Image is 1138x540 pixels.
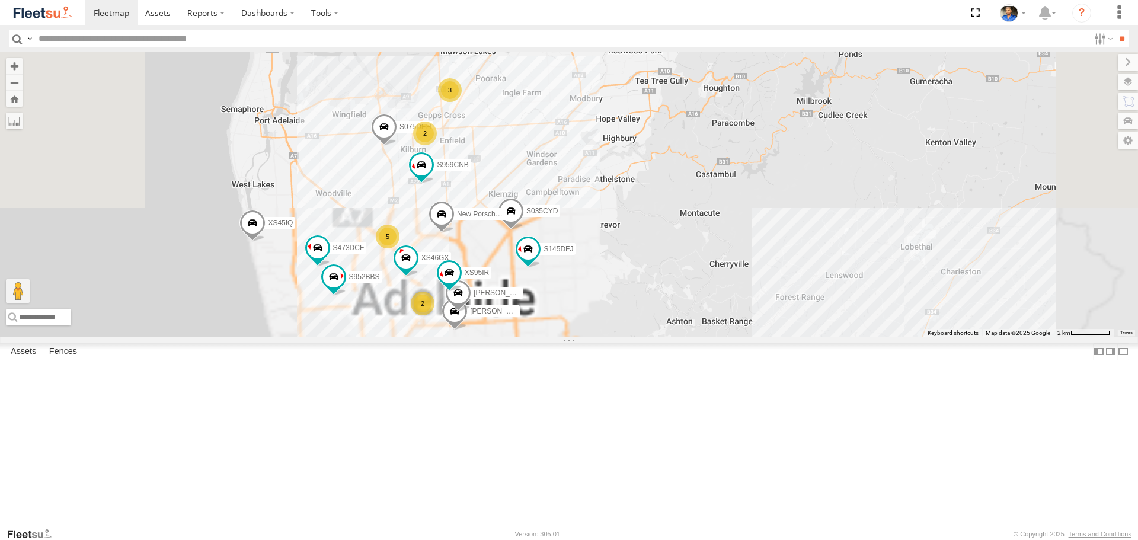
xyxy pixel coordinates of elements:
[399,123,431,131] span: S075DEH
[25,30,34,47] label: Search Query
[6,74,23,91] button: Zoom out
[5,344,42,360] label: Assets
[544,245,573,253] span: S145DFJ
[474,289,532,298] span: [PERSON_NAME]
[411,292,434,315] div: 2
[6,91,23,107] button: Zoom Home
[526,207,558,215] span: S035CYD
[1014,531,1131,538] div: © Copyright 2025 -
[470,308,529,316] span: [PERSON_NAME]
[43,344,83,360] label: Fences
[1054,329,1114,337] button: Map scale: 2 km per 64 pixels
[6,113,23,129] label: Measure
[986,330,1050,336] span: Map data ©2025 Google
[1117,343,1129,360] label: Hide Summary Table
[333,244,365,253] span: S473DCF
[376,225,399,248] div: 5
[1118,132,1138,149] label: Map Settings
[457,210,530,219] span: New Porsche Cayenne
[1093,343,1105,360] label: Dock Summary Table to the Left
[1105,343,1117,360] label: Dock Summary Table to the Right
[928,329,979,337] button: Keyboard shortcuts
[515,531,560,538] div: Version: 305.01
[7,528,61,540] a: Visit our Website
[6,279,30,303] button: Drag Pegman onto the map to open Street View
[1057,330,1070,336] span: 2 km
[413,122,437,145] div: 2
[438,78,462,102] div: 3
[1072,4,1091,23] i: ?
[465,269,489,277] span: XS95IR
[421,254,449,263] span: XS46GX
[349,273,380,281] span: S952BBS
[996,4,1030,22] div: Matt Draper
[6,58,23,74] button: Zoom in
[437,161,468,169] span: S959CNB
[1120,330,1133,335] a: Terms
[1069,531,1131,538] a: Terms and Conditions
[1089,30,1115,47] label: Search Filter Options
[268,219,293,228] span: XS45IQ
[12,5,73,21] img: fleetsu-logo-horizontal.svg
